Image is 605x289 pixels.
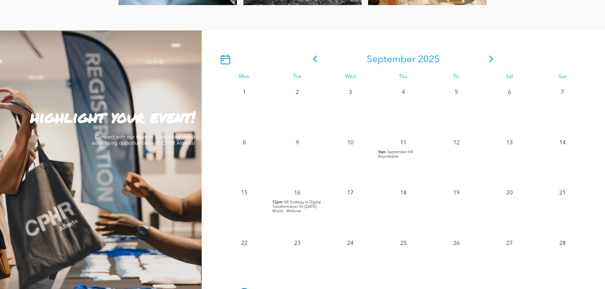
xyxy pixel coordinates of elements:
strong: highlight your event! [30,105,195,128]
div: Sun [536,74,589,80]
p: 27 [504,238,515,249]
p: 25 [398,238,409,249]
p: 16 [292,187,303,199]
p: 24 [345,238,356,249]
p: 11 [398,137,409,148]
p: 3 [345,87,356,98]
p: 2 [292,87,303,98]
div: Thu [377,74,430,80]
span: September HR Roundtable [378,150,413,159]
p: 15 [239,187,250,199]
span: HR Strategy in Digital Transformation for [DATE] World - Webinar [272,200,321,213]
p: 21 [557,187,568,199]
p: 26 [451,238,462,249]
div: Wed [324,74,377,80]
p: 9 [292,137,303,148]
p: 6 [504,87,515,98]
p: 20 [504,187,515,199]
p: 1 [239,87,250,98]
p: 13 [504,137,515,148]
p: 12 [451,137,462,148]
div: Tue [271,74,324,80]
span: September [367,55,415,64]
p: 10 [345,137,356,148]
span: 9am [378,150,386,154]
span: 12pm [272,200,283,205]
p: 22 [239,238,250,249]
p: 5 [451,87,462,98]
p: 19 [451,187,462,199]
p: 17 [345,187,356,199]
div: Mon [218,74,271,80]
p: 7 [557,87,568,98]
span: Connect with our team to learn more about advertising opportunities with CPHR Alberta! [92,135,195,146]
span: 2025 [418,55,440,64]
p: 28 [557,238,568,249]
p: 18 [398,187,409,199]
div: Fri [430,74,483,80]
p: 23 [292,238,303,249]
p: 4 [398,87,409,98]
p: 14 [557,137,568,148]
div: Sat [483,74,536,80]
p: 8 [239,137,250,148]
